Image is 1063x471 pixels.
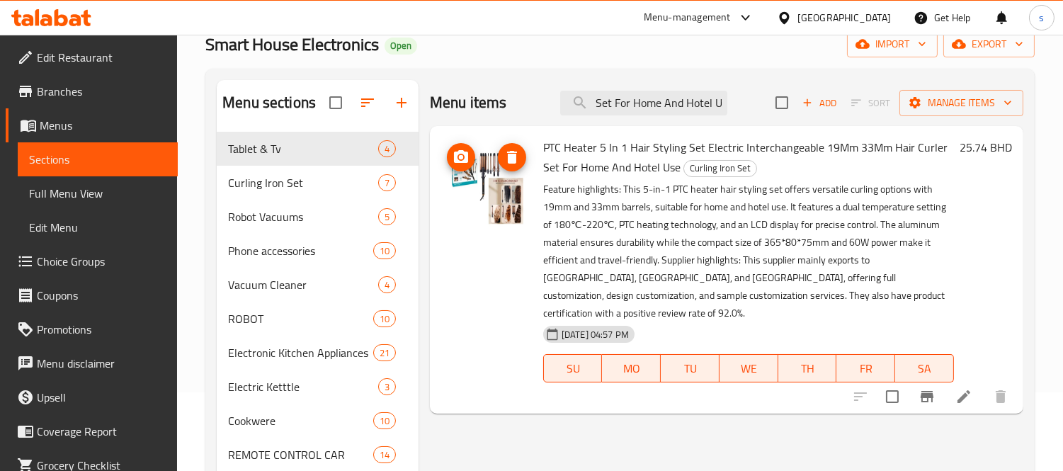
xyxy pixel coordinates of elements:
[842,358,889,379] span: FR
[608,358,655,379] span: MO
[37,253,166,270] span: Choice Groups
[6,414,178,448] a: Coverage Report
[228,446,373,463] span: REMOTE CONTROL CAR
[373,310,396,327] div: items
[858,35,926,53] span: import
[374,346,395,360] span: 21
[895,354,954,382] button: SA
[373,242,396,259] div: items
[378,174,396,191] div: items
[217,132,419,166] div: Tablet & Tv4
[955,35,1023,53] span: export
[797,92,842,114] span: Add item
[228,140,378,157] span: Tablet & Tv
[6,312,178,346] a: Promotions
[374,448,395,462] span: 14
[899,90,1023,116] button: Manage items
[228,276,378,293] span: Vacuum Cleaner
[842,92,899,114] span: Select section first
[217,268,419,302] div: Vacuum Cleaner4
[217,200,419,234] div: Robot Vacuums5
[40,117,166,134] span: Menus
[37,423,166,440] span: Coverage Report
[556,328,635,341] span: [DATE] 04:57 PM
[228,174,378,191] span: Curling Iron Set
[37,49,166,66] span: Edit Restaurant
[379,380,395,394] span: 3
[228,310,373,327] span: ROBOT
[378,276,396,293] div: items
[661,354,720,382] button: TU
[378,140,396,157] div: items
[18,142,178,176] a: Sections
[543,137,948,178] span: PTC Heater 5 In 1 Hair Styling Set Electric Interchangeable 19Mm 33Mm Hair Curler Set For Home An...
[205,28,379,60] span: Smart House Electronics
[644,9,731,26] div: Menu-management
[29,151,166,168] span: Sections
[984,380,1018,414] button: delete
[6,74,178,108] a: Branches
[901,358,948,379] span: SA
[385,40,417,52] span: Open
[228,412,373,429] span: Cookwere
[720,354,778,382] button: WE
[560,91,727,115] input: search
[217,166,419,200] div: Curling Iron Set7
[228,344,373,361] span: Electronic Kitchen Appliances
[373,344,396,361] div: items
[373,446,396,463] div: items
[379,278,395,292] span: 4
[1039,10,1044,25] span: s
[911,94,1012,112] span: Manage items
[321,88,351,118] span: Select all sections
[379,142,395,156] span: 4
[910,380,944,414] button: Branch-specific-item
[6,40,178,74] a: Edit Restaurant
[217,302,419,336] div: ROBOT10
[228,242,373,259] span: Phone accessories
[37,287,166,304] span: Coupons
[800,95,839,111] span: Add
[778,354,837,382] button: TH
[385,38,417,55] div: Open
[447,143,475,171] button: upload picture
[37,355,166,372] span: Menu disclaimer
[543,181,954,322] p: Feature highlights: This 5-in-1 PTC heater hair styling set offers versatile curling options with...
[378,208,396,225] div: items
[228,208,378,225] span: Robot Vacuums
[379,210,395,224] span: 5
[37,389,166,406] span: Upsell
[217,234,419,268] div: Phone accessories10
[797,10,891,25] div: [GEOGRAPHIC_DATA]
[29,219,166,236] span: Edit Menu
[725,358,773,379] span: WE
[228,378,378,395] span: Electric Ketttle
[385,86,419,120] button: Add section
[6,346,178,380] a: Menu disclaimer
[29,185,166,202] span: Full Menu View
[441,137,532,228] img: PTC Heater 5 In 1 Hair Styling Set Electric Interchangeable 19Mm 33Mm Hair Curler Set For Home An...
[37,83,166,100] span: Branches
[877,382,907,412] span: Select to update
[6,244,178,278] a: Choice Groups
[943,31,1035,57] button: export
[6,278,178,312] a: Coupons
[683,160,757,177] div: Curling Iron Set
[847,31,938,57] button: import
[543,354,603,382] button: SU
[602,354,661,382] button: MO
[666,358,714,379] span: TU
[374,244,395,258] span: 10
[797,92,842,114] button: Add
[217,370,419,404] div: Electric Ketttle3
[498,143,526,171] button: delete image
